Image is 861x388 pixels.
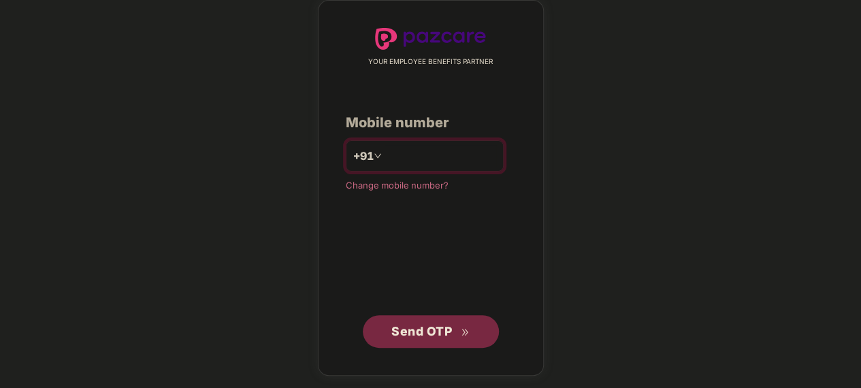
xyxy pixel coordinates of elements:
img: logo [375,28,487,50]
span: YOUR EMPLOYEE BENEFITS PARTNER [368,56,493,67]
span: double-right [461,328,470,337]
div: Mobile number [346,112,516,133]
span: down [374,152,382,160]
span: +91 [353,148,374,165]
button: Send OTPdouble-right [363,315,499,348]
a: Change mobile number? [346,180,449,191]
span: Send OTP [391,324,452,338]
